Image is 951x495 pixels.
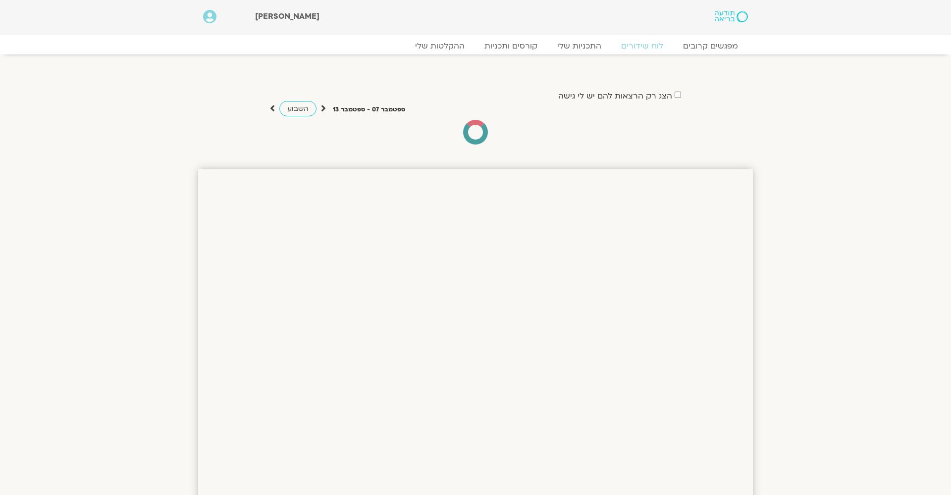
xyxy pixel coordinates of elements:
a: קורסים ותכניות [475,41,547,51]
a: התכניות שלי [547,41,611,51]
a: לוח שידורים [611,41,673,51]
span: [PERSON_NAME] [255,11,319,22]
nav: Menu [203,41,748,51]
label: הצג רק הרצאות להם יש לי גישה [558,92,672,100]
a: ההקלטות שלי [405,41,475,51]
a: השבוע [279,101,317,116]
a: מפגשים קרובים [673,41,748,51]
span: השבוע [287,104,309,113]
p: ספטמבר 07 - ספטמבר 13 [333,104,405,115]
